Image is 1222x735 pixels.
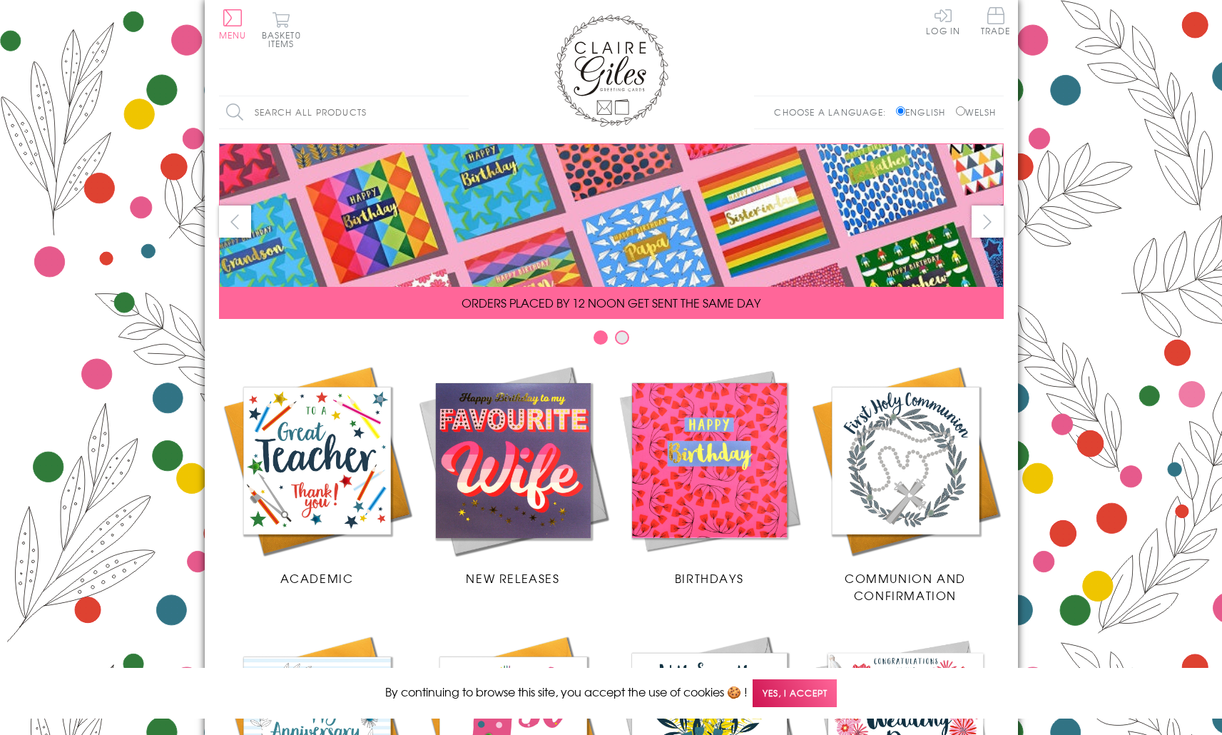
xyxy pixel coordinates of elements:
[280,569,354,587] span: Academic
[615,330,629,345] button: Carousel Page 2
[981,7,1011,35] span: Trade
[219,363,415,587] a: Academic
[268,29,301,50] span: 0 items
[611,363,808,587] a: Birthdays
[972,206,1004,238] button: next
[415,363,611,587] a: New Releases
[219,206,251,238] button: prev
[956,106,965,116] input: Welsh
[926,7,960,35] a: Log In
[956,106,997,118] label: Welsh
[896,106,952,118] label: English
[675,569,743,587] span: Birthdays
[454,96,469,128] input: Search
[753,679,837,707] span: Yes, I accept
[808,363,1004,604] a: Communion and Confirmation
[219,29,247,41] span: Menu
[774,106,893,118] p: Choose a language:
[845,569,966,604] span: Communion and Confirmation
[219,96,469,128] input: Search all products
[981,7,1011,38] a: Trade
[219,330,1004,352] div: Carousel Pagination
[466,569,559,587] span: New Releases
[462,294,760,311] span: ORDERS PLACED BY 12 NOON GET SENT THE SAME DAY
[262,11,301,48] button: Basket0 items
[554,14,668,127] img: Claire Giles Greetings Cards
[219,9,247,39] button: Menu
[896,106,905,116] input: English
[594,330,608,345] button: Carousel Page 1 (Current Slide)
